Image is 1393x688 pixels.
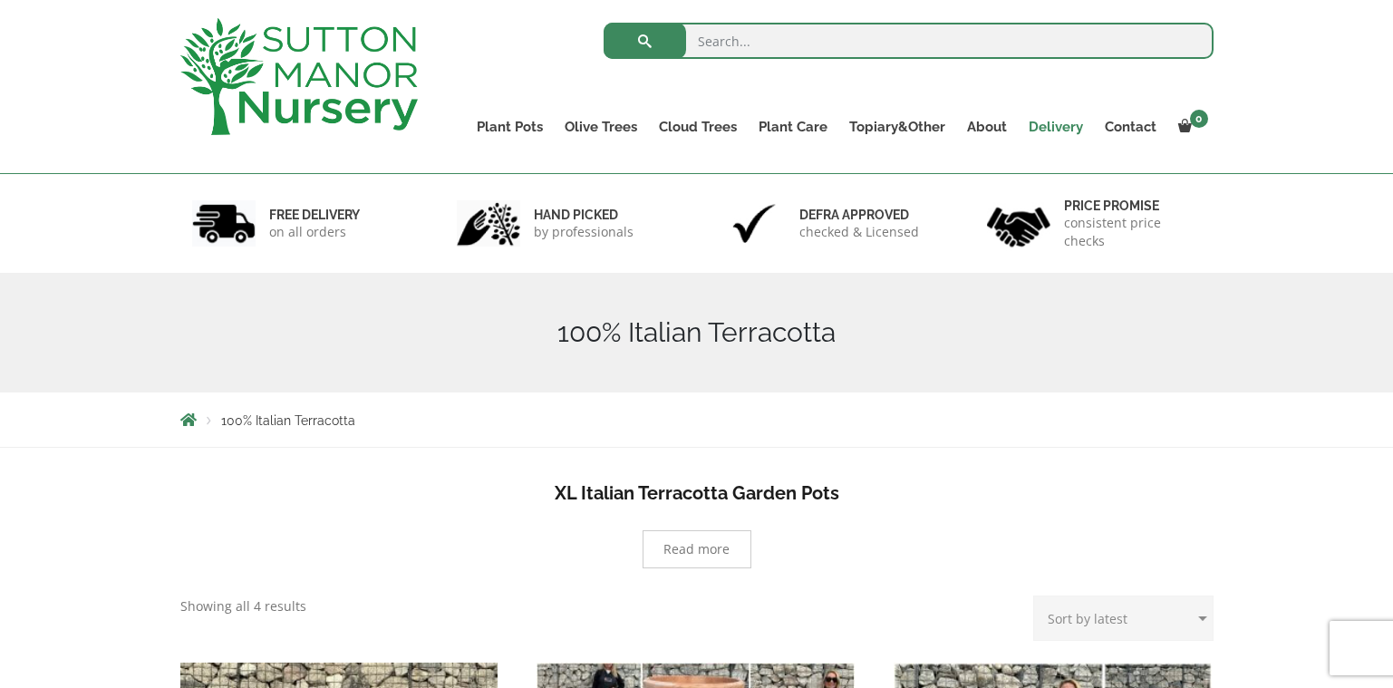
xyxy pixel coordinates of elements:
img: logo [180,18,418,135]
a: Cloud Trees [648,114,748,140]
h6: Defra approved [799,207,919,223]
span: 100% Italian Terracotta [221,413,355,428]
p: by professionals [534,223,634,241]
select: Shop order [1033,596,1214,641]
p: on all orders [269,223,360,241]
h1: 100% Italian Terracotta [180,316,1214,349]
span: Read more [663,543,730,556]
b: XL Italian Terracotta Garden Pots [555,482,839,504]
h6: hand picked [534,207,634,223]
input: Search... [604,23,1214,59]
a: Plant Care [748,114,838,140]
p: Showing all 4 results [180,596,306,617]
a: Olive Trees [554,114,648,140]
img: 3.jpg [722,200,786,247]
img: 4.jpg [987,196,1050,251]
p: checked & Licensed [799,223,919,241]
p: consistent price checks [1064,214,1202,250]
a: 0 [1167,114,1214,140]
nav: Breadcrumbs [180,412,1214,427]
img: 1.jpg [192,200,256,247]
a: Delivery [1018,114,1094,140]
img: 2.jpg [457,200,520,247]
span: 0 [1190,110,1208,128]
h6: Price promise [1064,198,1202,214]
h6: FREE DELIVERY [269,207,360,223]
a: Contact [1094,114,1167,140]
a: Plant Pots [466,114,554,140]
a: About [956,114,1018,140]
a: Topiary&Other [838,114,956,140]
